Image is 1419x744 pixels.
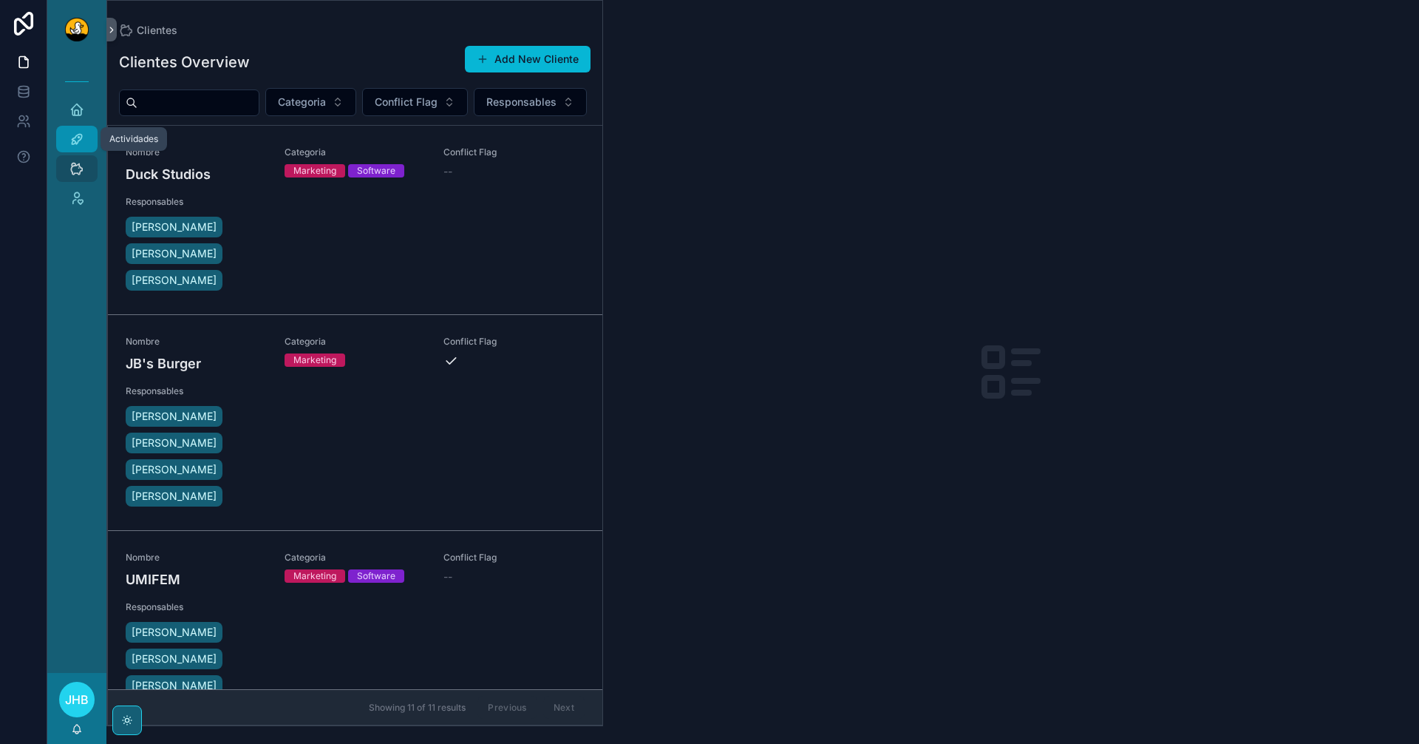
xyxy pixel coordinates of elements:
[486,95,557,109] span: Responsables
[132,409,217,424] span: [PERSON_NAME]
[369,702,466,714] span: Showing 11 of 11 results
[126,164,267,184] h4: Duck Studios
[126,217,222,237] a: [PERSON_NAME]
[132,625,217,640] span: [PERSON_NAME]
[265,88,356,116] button: Select Button
[126,196,267,208] span: Responsables
[293,164,336,177] div: Marketing
[132,462,217,477] span: [PERSON_NAME]
[443,552,585,564] span: Conflict Flag
[443,146,585,158] span: Conflict Flag
[362,88,468,116] button: Select Button
[474,88,587,116] button: Select Button
[132,652,217,666] span: [PERSON_NAME]
[126,146,267,158] span: Nombre
[126,675,222,696] a: [PERSON_NAME]
[126,569,267,589] h4: UMIFEM
[285,552,426,564] span: Categoria
[443,569,452,584] span: --
[108,314,602,530] a: NombreJB's BurgerCategoriaMarketingConflict FlagResponsables[PERSON_NAME][PERSON_NAME][PERSON_NAM...
[278,95,326,109] span: Categoria
[108,126,602,314] a: NombreDuck StudiosCategoriaMarketingSoftwareConflict Flag--Responsables[PERSON_NAME][PERSON_NAME]...
[375,95,438,109] span: Conflict Flag
[126,406,222,427] a: [PERSON_NAME]
[126,354,267,373] h4: JB's Burger
[126,552,267,564] span: Nombre
[126,459,222,480] a: [PERSON_NAME]
[109,133,158,145] div: Actividades
[132,436,217,450] span: [PERSON_NAME]
[293,569,336,583] div: Marketing
[293,354,336,367] div: Marketing
[126,243,222,264] a: [PERSON_NAME]
[137,23,177,38] span: Clientes
[132,273,217,288] span: [PERSON_NAME]
[285,336,426,348] span: Categoria
[119,52,250,72] h1: Clientes Overview
[443,336,585,348] span: Conflict Flag
[285,146,426,158] span: Categoria
[357,164,395,177] div: Software
[465,46,591,72] button: Add New Cliente
[126,270,222,291] a: [PERSON_NAME]
[126,601,267,613] span: Responsables
[65,18,89,41] img: App logo
[47,59,106,231] div: scrollable content
[126,486,222,507] a: [PERSON_NAME]
[126,622,222,643] a: [PERSON_NAME]
[126,649,222,669] a: [PERSON_NAME]
[119,23,177,38] a: Clientes
[126,385,267,397] span: Responsables
[126,433,222,453] a: [PERSON_NAME]
[132,246,217,261] span: [PERSON_NAME]
[132,489,217,504] span: [PERSON_NAME]
[126,336,267,348] span: Nombre
[65,691,89,709] span: JHB
[443,164,452,179] span: --
[357,569,395,583] div: Software
[132,678,217,693] span: [PERSON_NAME]
[132,220,217,234] span: [PERSON_NAME]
